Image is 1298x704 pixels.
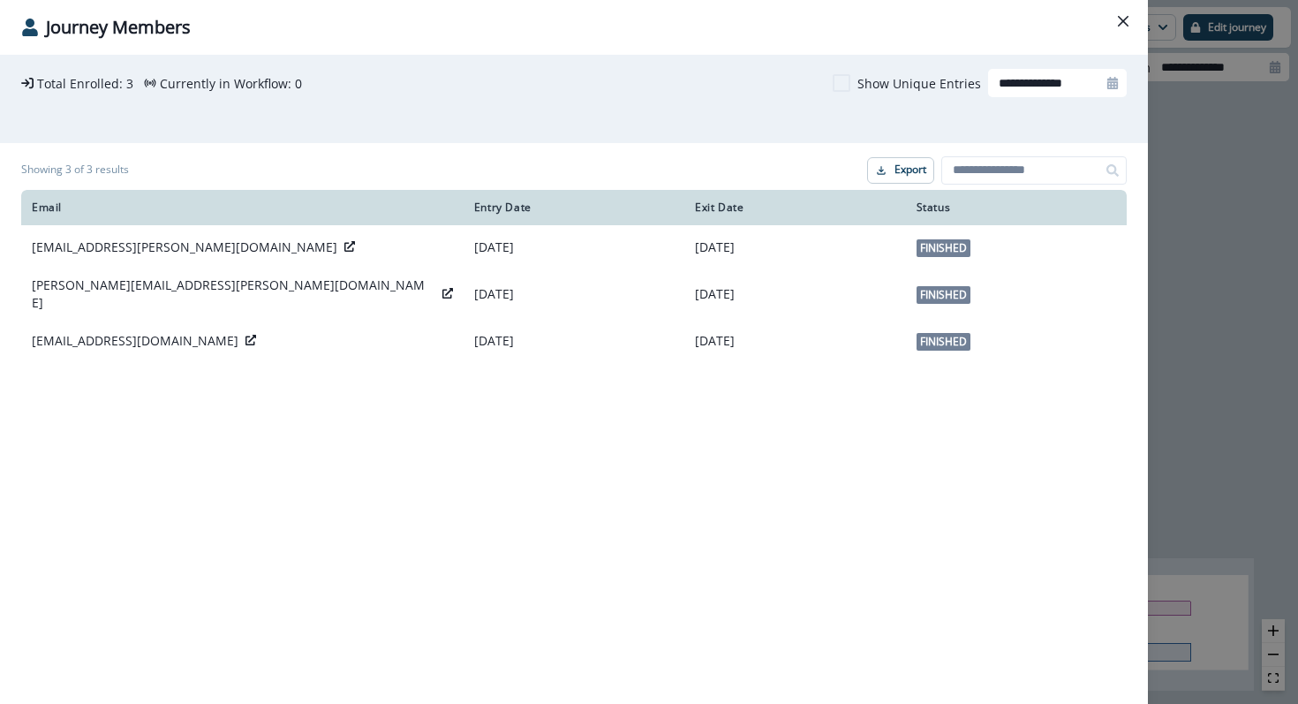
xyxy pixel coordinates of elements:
[21,163,129,176] h1: Showing 3 of 3 results
[857,74,981,93] p: Show Unique Entries
[917,286,970,304] span: Finished
[295,74,302,93] p: 0
[32,332,238,350] p: [EMAIL_ADDRESS][DOMAIN_NAME]
[46,14,191,41] p: Journey Members
[894,163,926,176] p: Export
[695,332,894,350] p: [DATE]
[32,276,435,312] p: [PERSON_NAME][EMAIL_ADDRESS][PERSON_NAME][DOMAIN_NAME]
[126,74,133,93] p: 3
[695,238,894,256] p: [DATE]
[474,238,674,256] p: [DATE]
[32,238,337,256] p: [EMAIL_ADDRESS][PERSON_NAME][DOMAIN_NAME]
[917,239,970,257] span: Finished
[474,285,674,303] p: [DATE]
[474,332,674,350] p: [DATE]
[695,201,894,215] div: Exit Date
[32,201,453,215] div: Email
[917,201,1116,215] div: Status
[474,201,674,215] div: Entry Date
[37,74,123,93] p: Total Enrolled:
[917,333,970,351] span: Finished
[867,157,934,184] button: Export
[695,285,894,303] p: [DATE]
[160,74,291,93] p: Currently in Workflow:
[1109,7,1137,35] button: Close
